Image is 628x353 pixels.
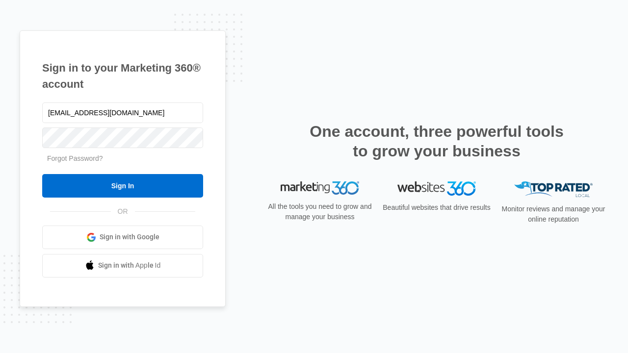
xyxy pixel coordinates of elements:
[397,181,476,196] img: Websites 360
[265,202,375,222] p: All the tools you need to grow and manage your business
[42,60,203,92] h1: Sign in to your Marketing 360® account
[111,206,135,217] span: OR
[498,204,608,225] p: Monitor reviews and manage your online reputation
[42,254,203,277] a: Sign in with Apple Id
[47,154,103,162] a: Forgot Password?
[42,174,203,198] input: Sign In
[382,202,492,213] p: Beautiful websites that drive results
[42,102,203,123] input: Email
[514,181,593,198] img: Top Rated Local
[281,181,359,195] img: Marketing 360
[307,122,567,161] h2: One account, three powerful tools to grow your business
[100,232,159,242] span: Sign in with Google
[98,260,161,271] span: Sign in with Apple Id
[42,226,203,249] a: Sign in with Google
